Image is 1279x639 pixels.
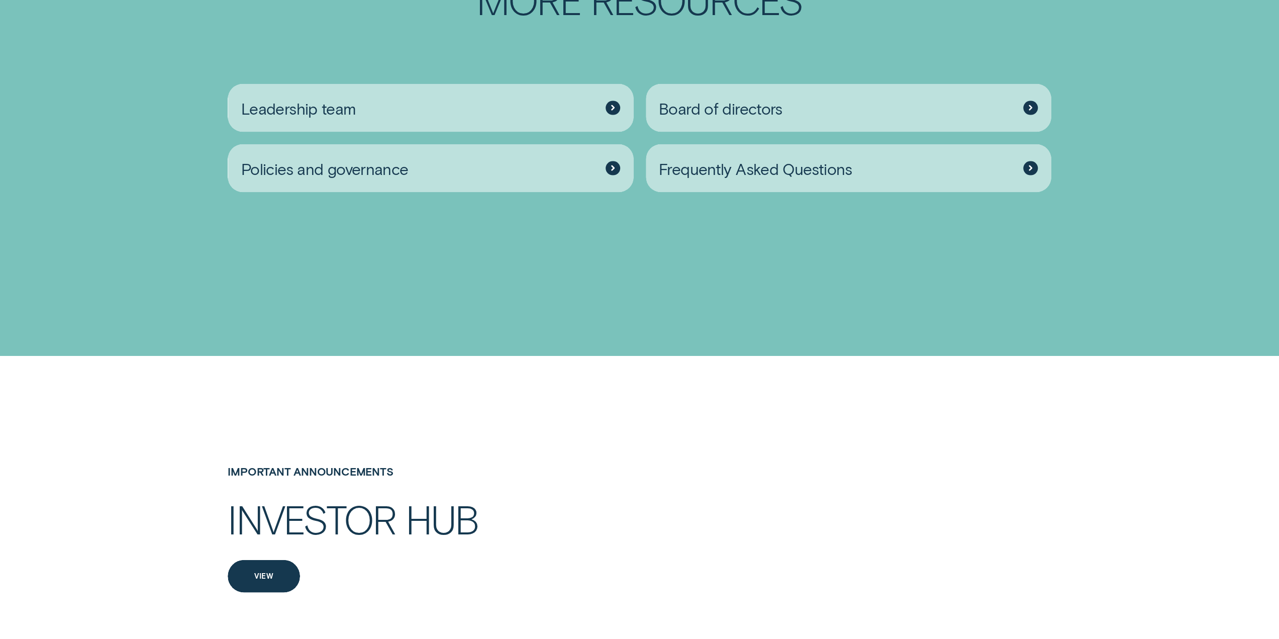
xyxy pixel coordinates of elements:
h4: Important Announcements [228,465,564,477]
span: Board of directors [659,98,782,118]
h2: Investor Hub [228,499,564,538]
span: Policies and governance [241,158,409,178]
a: Frequently Asked Questions [646,144,1051,192]
a: Leadership team [228,83,633,132]
a: View [228,560,300,592]
span: Frequently Asked Questions [659,158,852,178]
a: Board of directors [646,83,1051,132]
a: Policies and governance [228,144,633,192]
span: Leadership team [241,98,356,118]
